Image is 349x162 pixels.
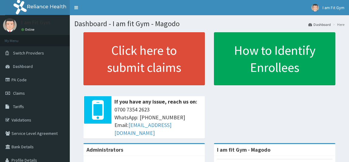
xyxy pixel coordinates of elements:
[86,146,123,153] b: Administrators
[114,106,202,137] span: 0700 7354 2623 WhatsApp: [PHONE_NUMBER] Email:
[114,121,171,136] a: [EMAIL_ADDRESS][DOMAIN_NAME]
[331,22,344,27] li: Here
[308,22,331,27] a: Dashboard
[13,90,25,96] span: Claims
[217,146,270,153] strong: I am fit Gym - Magodo
[74,20,344,28] h1: Dashboard - I am fit Gym - Magodo
[323,5,344,10] span: I am Fit Gym
[114,98,197,105] b: If you have any issue, reach us on:
[13,50,44,56] span: Switch Providers
[214,32,335,85] a: How to Identify Enrollees
[311,4,319,12] img: User Image
[21,20,50,25] p: I am Fit Gym
[21,27,36,32] a: Online
[3,18,17,32] img: User Image
[83,32,205,85] a: Click here to submit claims
[13,64,33,69] span: Dashboard
[13,104,24,109] span: Tariffs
